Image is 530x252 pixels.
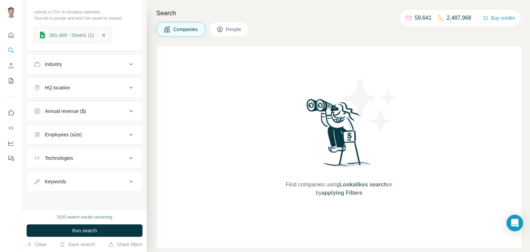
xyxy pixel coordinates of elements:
[156,8,522,18] h4: Search
[27,224,143,237] button: Run search
[6,122,17,134] button: Use Surfe API
[6,107,17,119] button: Use Surfe on LinkedIn
[303,97,375,174] img: Surfe Illustration - Woman searching with binoculars
[27,56,142,72] button: Industry
[57,214,112,220] div: 2000 search results remaining
[6,75,17,87] button: My lists
[173,26,198,33] span: Companies
[45,108,86,115] div: Annual revenue ($)
[45,84,70,91] div: HQ location
[483,13,515,23] button: Buy credits
[45,61,62,68] div: Industry
[49,32,94,39] div: 301-400 - Sheet1 (1)
[108,241,143,248] button: Share filters
[27,150,142,166] button: Technologies
[322,190,362,196] span: applying Filters
[284,181,394,197] span: Find companies using or by
[34,15,135,21] p: Your list is private and won't be saved or shared.
[6,137,17,149] button: Dashboard
[27,173,142,190] button: Keywords
[507,215,523,231] div: Open Intercom Messenger
[6,29,17,41] button: Quick start
[447,14,471,22] p: 2,487,968
[6,7,17,18] img: Avatar
[27,103,142,119] button: Annual revenue ($)
[27,79,142,96] button: HQ location
[38,30,47,40] img: gsheets icon
[60,241,95,248] button: Save search
[6,59,17,72] button: Enrich CSV
[34,9,135,15] p: Upload a CSV of company websites.
[27,126,142,143] button: Employees (size)
[27,241,46,248] button: Clear
[415,14,432,22] p: 59,641
[6,44,17,57] button: Search
[226,26,242,33] span: People
[45,155,73,162] div: Technologies
[6,152,17,165] button: Feedback
[45,131,82,138] div: Employees (size)
[72,227,97,234] span: Run search
[339,74,401,136] img: Surfe Illustration - Stars
[45,178,66,185] div: Keywords
[340,182,387,187] span: Lookalikes search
